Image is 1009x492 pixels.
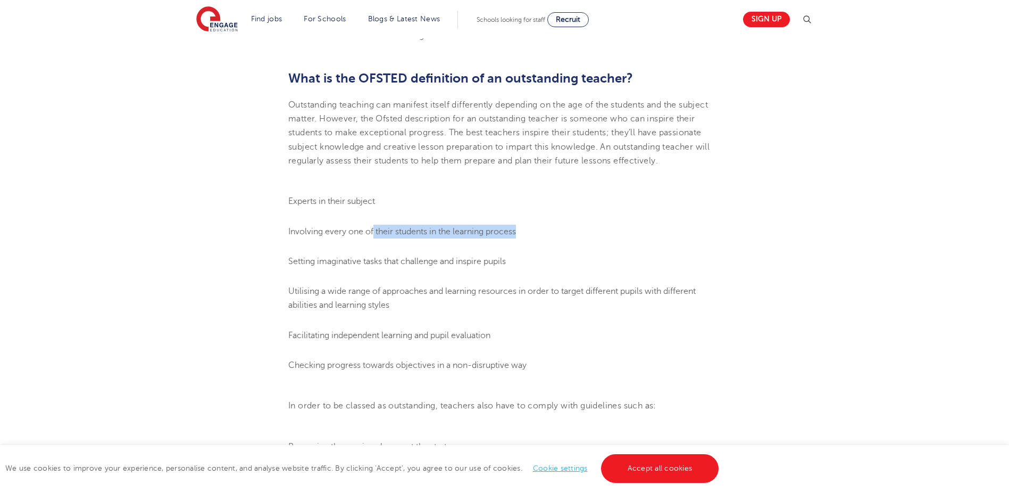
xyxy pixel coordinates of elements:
span: Setting imaginative tasks that challenge and inspire pupils [288,257,506,266]
span: Experts in their subject [288,196,375,206]
a: Find jobs [251,15,282,23]
span: Proud of their achievements during the lesson [288,31,465,40]
span: Involving every one of their students in the learning process [288,227,516,236]
span: Recapping the previous lesson at the start [288,442,447,452]
img: Engage Education [196,6,238,33]
span: Checking progress towards objectives in a non-disruptive way [288,360,527,370]
span: Outstanding teaching can manifest itself differently depending on the age of the students and the... [288,100,710,166]
span: Schools looking for staff [477,16,545,23]
a: Recruit [547,12,589,27]
a: Accept all cookies [601,454,719,483]
span: In order to be classed as outstanding, teachers also have to comply with guidelines such as: [288,401,656,411]
a: Sign up [743,12,790,27]
a: Blogs & Latest News [368,15,440,23]
span: What is the OFSTED definition of an outstanding teacher? [288,71,633,86]
a: Cookie settings [533,464,588,472]
span: Utilising a wide range of approaches and learning resources in order to target different pupils w... [288,286,696,310]
span: Facilitating independent learning and pupil evaluation [288,331,490,340]
span: We use cookies to improve your experience, personalise content, and analyse website traffic. By c... [5,464,721,472]
span: Recruit [556,15,580,23]
a: For Schools [304,15,346,23]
